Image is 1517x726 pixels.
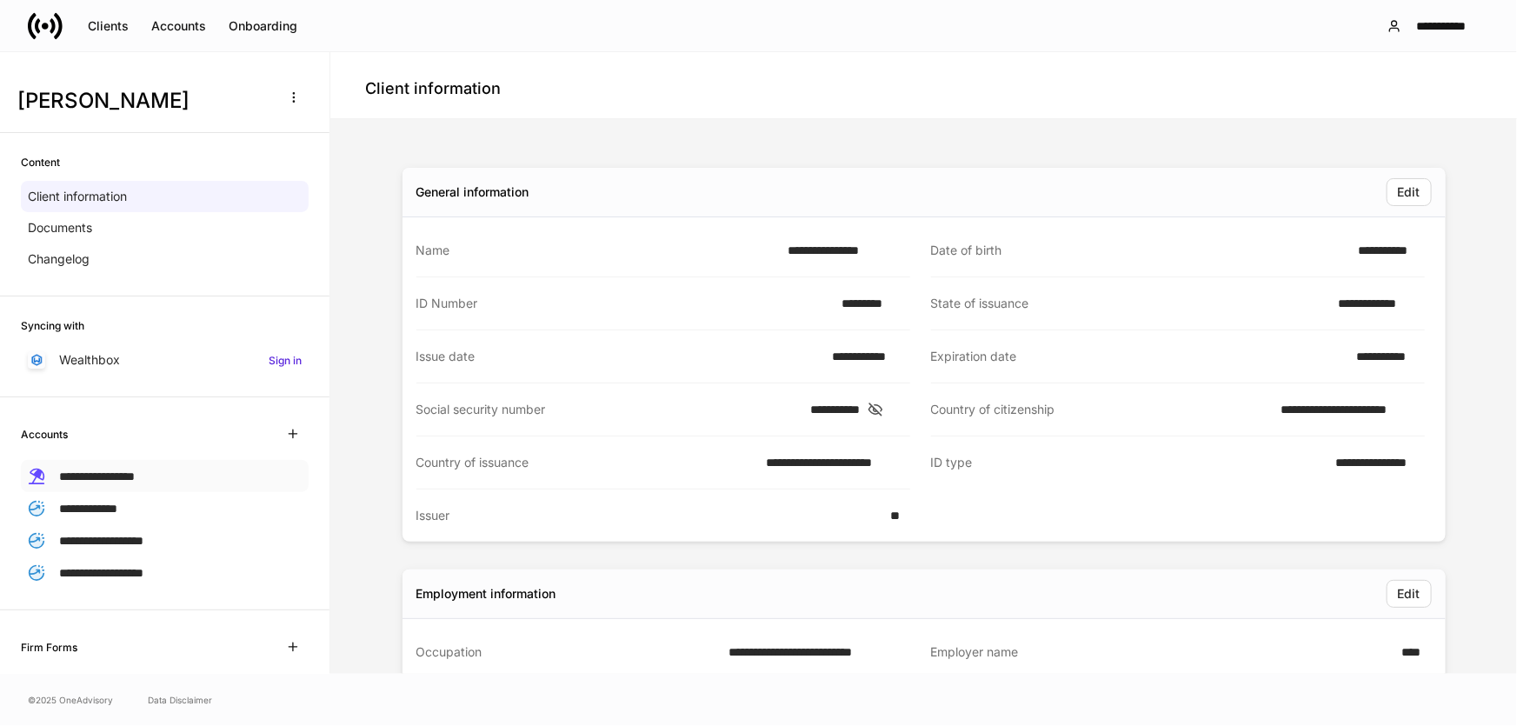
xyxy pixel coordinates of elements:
div: Country of citizenship [931,401,1271,418]
div: Country of issuance [416,454,756,471]
div: Employer name [931,643,1392,662]
a: Client information [21,181,309,212]
div: ID type [931,454,1326,472]
div: General information [416,183,529,201]
div: Expiration date [931,348,1347,365]
div: ID Number [416,295,831,312]
div: Edit [1398,186,1421,198]
a: Data Disclaimer [148,693,212,707]
a: WealthboxSign in [21,344,309,376]
h3: [PERSON_NAME] [17,87,269,115]
div: Occupation [416,643,718,661]
h6: Content [21,154,60,170]
p: Wealthbox [59,351,120,369]
h6: Syncing with [21,317,84,334]
button: Clients [77,12,140,40]
div: Issuer [416,507,881,524]
h6: Sign in [269,352,302,369]
p: Documents [28,219,92,236]
div: State of issuance [931,295,1327,312]
div: Issue date [416,348,822,365]
div: Onboarding [229,20,297,32]
button: Onboarding [217,12,309,40]
button: Accounts [140,12,217,40]
div: Clients [88,20,129,32]
div: Name [416,242,778,259]
h6: Accounts [21,426,68,443]
div: Accounts [151,20,206,32]
a: Changelog [21,243,309,275]
h4: Client information [365,78,501,99]
div: Date of birth [931,242,1348,259]
div: Edit [1398,588,1421,600]
div: Employment information [416,585,556,603]
span: © 2025 OneAdvisory [28,693,113,707]
button: Edit [1387,178,1432,206]
div: Social security number [416,401,800,418]
button: Edit [1387,580,1432,608]
h6: Firm Forms [21,639,77,656]
p: Changelog [28,250,90,268]
p: Client information [28,188,127,205]
a: Documents [21,212,309,243]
